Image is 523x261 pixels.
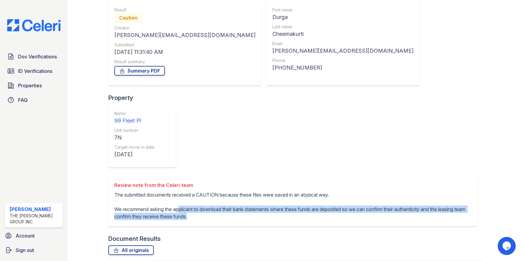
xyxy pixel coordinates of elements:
span: Properties [18,82,42,89]
div: Creator [114,25,255,31]
div: Email [272,41,413,47]
div: Last name [272,24,413,30]
div: 7N [114,133,155,142]
div: Unit number [114,127,155,133]
span: Account [16,232,35,239]
iframe: chat widget [498,237,517,255]
div: [DATE] [114,150,155,159]
p: The submitted documents received a CAUTION because these files were saved in an atypical way. We ... [114,191,471,220]
div: [PERSON_NAME][EMAIL_ADDRESS][DOMAIN_NAME] [272,47,413,55]
a: All originals [108,245,154,255]
a: Account [2,230,65,242]
div: Phone [272,57,413,64]
a: Name 99 Fleet Pl [114,110,155,125]
div: Review note from the Celeri team [114,182,471,189]
div: Durga [272,13,413,21]
span: Sign out [16,247,34,254]
div: The [PERSON_NAME] Group Inc. [10,213,60,225]
div: 99 Fleet Pl [114,117,155,125]
div: First name [272,7,413,13]
div: [PERSON_NAME] [10,206,60,213]
a: Doc Verifications [5,51,63,63]
a: Sign out [2,244,65,256]
div: Result summary [114,59,255,65]
span: FAQ [18,96,28,104]
a: Summary PDF [114,66,165,76]
div: Result [114,7,255,13]
a: FAQ [5,94,63,106]
div: Property [108,94,181,102]
div: [PERSON_NAME][EMAIL_ADDRESS][DOMAIN_NAME] [114,31,255,39]
img: CE_Logo_Blue-a8612792a0a2168367f1c8372b55b34899dd931a85d93a1a3d3e32e68fde9ad4.png [2,19,65,31]
span: ID Verifications [18,67,52,75]
span: Doc Verifications [18,53,57,60]
div: Name [114,110,155,117]
div: [PHONE_NUMBER] [272,64,413,72]
div: Caution [114,13,142,23]
div: Submitted [114,42,255,48]
a: ID Verifications [5,65,63,77]
div: [DATE] 11:31:40 AM [114,48,255,56]
div: Target move in date [114,144,155,150]
a: Properties [5,79,63,92]
div: Document Results [108,235,161,243]
div: Cheemakurti [272,30,413,38]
